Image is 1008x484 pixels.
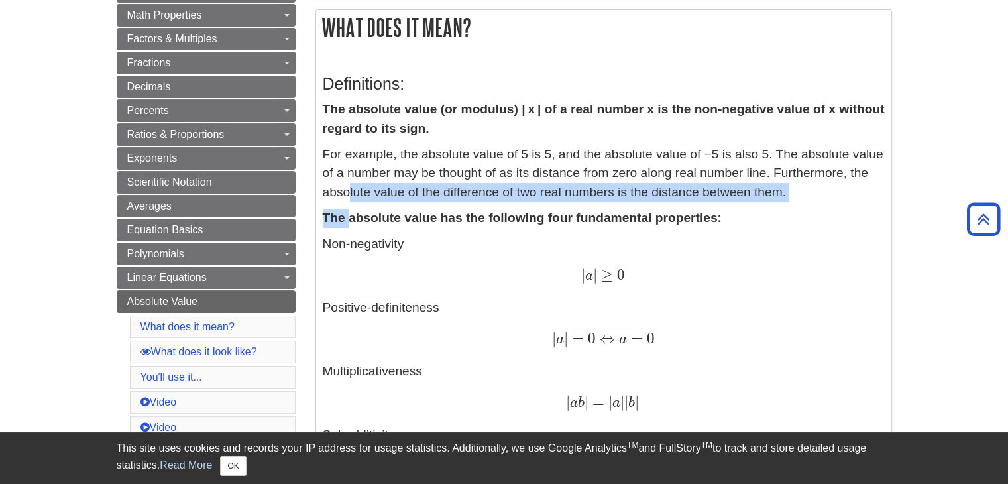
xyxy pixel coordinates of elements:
[127,272,207,283] span: Linear Equations
[117,147,296,170] a: Exponents
[117,28,296,50] a: Factors & Multiples
[323,102,885,135] strong: The absolute value (or modulus) | x | of a real number x is the non-negative value of x without r...
[127,248,184,259] span: Polynomials
[570,396,578,410] span: a
[962,210,1005,228] a: Back to Top
[551,330,555,347] span: |
[701,440,712,450] sup: TM
[566,393,570,411] span: |
[127,152,178,164] span: Exponents
[117,171,296,194] a: Scientific Notation
[323,235,885,477] p: Non-negativity Positive-definiteness Multiplicativeness Subadditivity
[323,145,885,202] p: For example, the absolute value of 5 is 5, and the absolute value of −5 is also 5. The absolute v...
[140,346,257,357] a: What does it look like?
[117,99,296,122] a: Percents
[593,266,597,284] span: |
[117,195,296,217] a: Averages
[624,393,628,411] span: |
[127,33,217,44] span: Factors & Multiples
[117,290,296,313] a: Absolute Value
[581,266,585,284] span: |
[140,321,235,332] a: What does it mean?
[323,74,885,93] h3: Definitions:
[127,81,171,92] span: Decimals
[127,57,171,68] span: Fractions
[140,422,177,433] a: Video
[585,393,588,411] span: |
[635,393,639,411] span: |
[627,330,643,347] span: =
[160,459,212,471] a: Read More
[615,332,627,347] span: a
[316,10,891,45] h2: What does it mean?
[127,200,172,212] span: Averages
[127,224,203,235] span: Equation Basics
[220,456,246,476] button: Close
[612,396,620,410] span: a
[117,4,296,27] a: Math Properties
[627,440,638,450] sup: TM
[555,332,563,347] span: a
[117,76,296,98] a: Decimals
[323,211,722,225] strong: The absolute value has the following four fundamental properties:
[608,393,612,411] span: |
[567,330,583,347] span: =
[584,330,596,347] span: 0
[117,243,296,265] a: Polynomials
[140,371,202,383] a: You'll use it...
[643,330,655,347] span: 0
[117,219,296,241] a: Equation Basics
[117,440,892,476] div: This site uses cookies and records your IP address for usage statistics. Additionally, we use Goo...
[628,396,635,410] span: b
[117,267,296,289] a: Linear Equations
[585,269,593,283] span: a
[140,396,177,408] a: Video
[596,330,615,347] span: ⇔
[127,105,169,116] span: Percents
[117,123,296,146] a: Ratios & Proportions
[613,266,625,284] span: 0
[578,396,585,410] span: b
[127,129,225,140] span: Ratios & Proportions
[127,176,212,188] span: Scientific Notation
[588,393,604,411] span: =
[127,296,197,307] span: Absolute Value
[117,52,296,74] a: Fractions
[563,330,567,347] span: |
[127,9,202,21] span: Math Properties
[597,266,613,284] span: ≥
[620,393,624,411] span: |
